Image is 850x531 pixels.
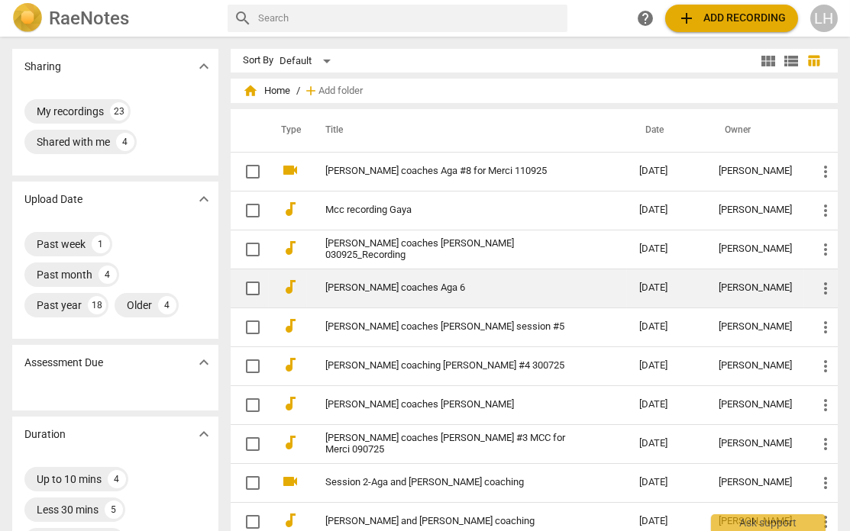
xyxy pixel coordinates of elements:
[325,399,584,410] a: [PERSON_NAME] coaches [PERSON_NAME]
[627,230,706,269] td: [DATE]
[325,516,584,527] a: [PERSON_NAME] and [PERSON_NAME] coaching
[281,472,299,491] span: videocam
[665,5,798,32] button: Upload
[627,346,706,385] td: [DATE]
[234,9,252,27] span: search
[627,269,706,307] td: [DATE]
[195,425,213,443] span: expand_more
[780,50,803,72] button: List view
[719,321,792,333] div: [PERSON_NAME]
[281,511,299,529] span: audiotrack
[627,424,706,463] td: [DATE]
[318,85,363,97] span: Add folder
[243,55,273,66] div: Sort By
[127,298,152,313] div: Older
[627,463,706,502] td: [DATE]
[816,318,835,336] span: more_vert
[677,9,696,27] span: add
[37,502,99,517] div: Less 30 mins
[325,282,584,294] a: [PERSON_NAME] coaches Aga 6
[325,321,584,333] a: [PERSON_NAME] coaches [PERSON_NAME] session #5
[719,477,792,488] div: [PERSON_NAME]
[281,356,299,374] span: audiotrack
[816,357,835,375] span: more_vert
[281,433,299,452] span: audiotrack
[108,470,126,488] div: 4
[719,360,792,372] div: [PERSON_NAME]
[281,394,299,413] span: audiotrack
[627,307,706,346] td: [DATE]
[325,166,584,177] a: [PERSON_NAME] coaches Aga #8 for Merci 110925
[816,396,835,414] span: more_vert
[281,161,299,179] span: videocam
[719,204,792,216] div: [PERSON_NAME]
[280,49,336,73] div: Default
[12,3,43,34] img: Logo
[116,133,134,151] div: 4
[24,59,61,75] p: Sharing
[816,240,835,259] span: more_vert
[816,163,835,181] span: more_vert
[281,278,299,296] span: audiotrack
[816,201,835,220] span: more_vert
[706,109,804,152] th: Owner
[810,5,838,32] button: LH
[627,109,706,152] th: Date
[325,360,584,372] a: [PERSON_NAME] coaching [PERSON_NAME] #4 300725
[37,134,110,150] div: Shared with me
[719,166,792,177] div: [PERSON_NAME]
[258,6,561,31] input: Search
[192,188,215,211] button: Show more
[37,298,82,313] div: Past year
[158,296,176,314] div: 4
[195,190,213,208] span: expand_more
[719,399,792,410] div: [PERSON_NAME]
[816,435,835,453] span: more_vert
[49,8,129,29] h2: RaeNotes
[757,50,780,72] button: Tile view
[677,9,786,27] span: Add recording
[243,83,258,98] span: home
[325,477,584,488] a: Session 2-Aga and [PERSON_NAME] coaching
[816,279,835,298] span: more_vert
[803,50,826,72] button: Table view
[816,474,835,492] span: more_vert
[12,3,215,34] a: LogoRaeNotes
[325,238,584,261] a: [PERSON_NAME] coaches [PERSON_NAME] 030925_Recording
[195,353,213,372] span: expand_more
[269,109,307,152] th: Type
[192,423,215,446] button: Show more
[105,500,123,519] div: 5
[110,102,128,121] div: 23
[307,109,627,152] th: Title
[816,513,835,531] span: more_vert
[325,204,584,216] a: Mcc recording Gaya
[303,83,318,98] span: add
[24,426,66,443] p: Duration
[719,438,792,449] div: [PERSON_NAME]
[719,282,792,294] div: [PERSON_NAME]
[759,52,777,70] span: view_module
[627,152,706,191] td: [DATE]
[243,83,290,98] span: Home
[88,296,106,314] div: 18
[37,104,104,119] div: My recordings
[807,53,822,68] span: table_chart
[719,243,792,255] div: [PERSON_NAME]
[711,514,826,531] div: Ask support
[24,355,103,371] p: Assessment Due
[296,85,300,97] span: /
[99,265,117,284] div: 4
[627,385,706,424] td: [DATE]
[37,267,92,282] div: Past month
[37,471,102,487] div: Up to 10 mins
[192,351,215,374] button: Show more
[281,317,299,335] span: audiotrack
[92,235,110,253] div: 1
[636,9,654,27] span: help
[281,200,299,218] span: audiotrack
[192,55,215,78] button: Show more
[325,433,584,455] a: [PERSON_NAME] coaches [PERSON_NAME] #3 MCC for Merci 090725
[195,57,213,76] span: expand_more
